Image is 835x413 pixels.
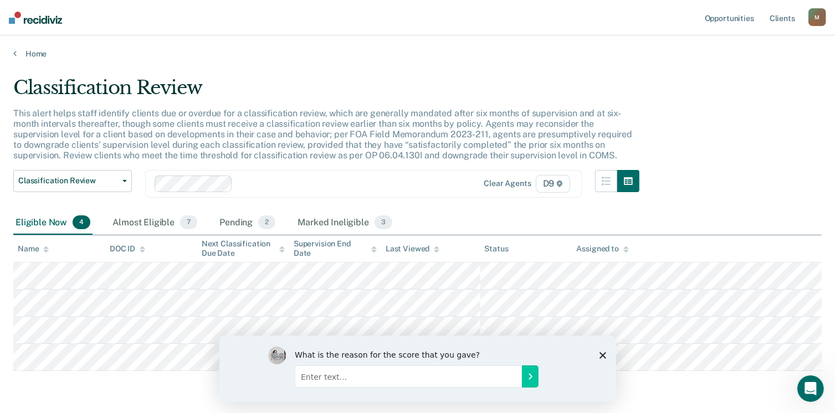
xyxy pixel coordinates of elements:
[18,244,49,254] div: Name
[18,176,118,185] span: Classification Review
[375,215,392,230] span: 3
[202,239,285,258] div: Next Classification Due Date
[577,244,629,254] div: Assigned to
[219,335,616,402] iframe: Survey by Kim from Recidiviz
[536,175,571,193] span: D9
[258,215,275,230] span: 2
[294,239,377,258] div: Supervision End Date
[73,215,90,230] span: 4
[13,76,639,108] div: Classification Review
[13,170,132,192] button: Classification Review
[386,244,439,254] div: Last Viewed
[797,375,824,402] iframe: Intercom live chat
[808,8,826,26] button: M
[13,108,632,161] p: This alert helps staff identify clients due or overdue for a classification review, which are gen...
[110,211,199,235] div: Almost Eligible7
[180,215,197,230] span: 7
[485,244,509,254] div: Status
[217,211,278,235] div: Pending2
[295,211,395,235] div: Marked Ineligible3
[110,244,145,254] div: DOC ID
[13,49,822,59] a: Home
[9,12,62,24] img: Recidiviz
[13,211,93,235] div: Eligible Now4
[484,179,531,188] div: Clear agents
